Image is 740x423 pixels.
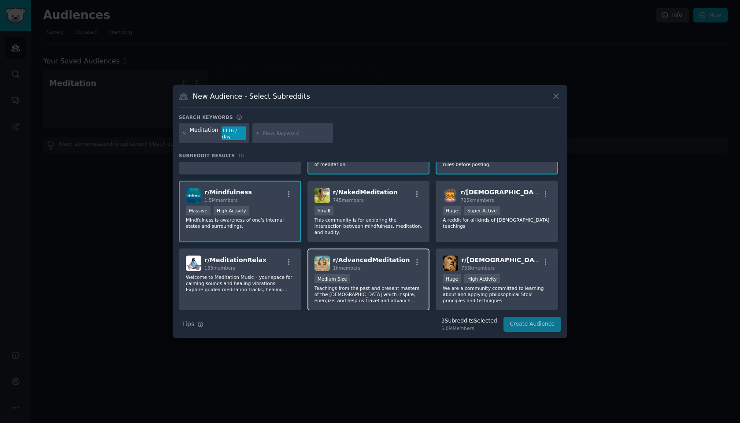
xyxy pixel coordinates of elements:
[214,206,249,215] div: High Activity
[443,206,461,215] div: Huge
[441,317,497,325] div: 3 Subreddit s Selected
[464,274,500,283] div: High Activity
[443,285,551,304] p: We are a community committed to learning about and applying philosophical Stoic principles and te...
[204,265,235,271] span: 133 members
[314,217,423,235] p: This community is for exploring the intersection between mindfulness, meditation, and nudity.
[461,256,545,263] span: r/ [DEMOGRAPHIC_DATA]
[193,92,310,101] h3: New Audience - Select Subreddits
[314,188,330,203] img: NakedMeditation
[263,130,330,137] input: New Keyword
[186,188,201,203] img: Mindfulness
[179,152,235,159] span: Subreddit Results
[443,188,457,203] img: Buddhism
[222,126,246,141] div: 1116 / day
[186,217,294,229] p: Mindfulness is awareness of one's internal states and surroundings.
[314,256,330,271] img: AdvancedMeditation
[204,197,238,203] span: 1.5M members
[314,274,350,283] div: Medium Size
[204,256,266,263] span: r/ MeditationRelax
[186,256,201,271] img: MeditationRelax
[461,189,544,196] span: r/ [DEMOGRAPHIC_DATA]
[441,325,497,331] div: 5.0M Members
[464,206,500,215] div: Super Active
[333,256,410,263] span: r/ AdvancedMeditation
[182,319,194,329] span: Tips
[443,256,458,271] img: Stoicism
[186,274,294,293] p: Welcome to Meditation Music – your space for calming sounds and healing vibrations. Explore guide...
[179,316,207,332] button: Tips
[443,274,461,283] div: Huge
[333,265,361,271] span: 1k members
[461,197,494,203] span: 725k members
[333,197,364,203] span: 745 members
[190,126,218,141] div: Meditation
[186,206,211,215] div: Massive
[179,114,233,120] h3: Search keywords
[204,189,252,196] span: r/ Mindfulness
[314,285,423,304] p: Teachings from the past and present masters of the [DEMOGRAPHIC_DATA] which inspire, energize, an...
[443,217,551,229] p: A reddit for all kinds of [DEMOGRAPHIC_DATA] teachings
[238,153,244,158] span: 18
[314,206,333,215] div: Small
[461,265,495,271] span: 755k members
[333,189,398,196] span: r/ NakedMeditation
